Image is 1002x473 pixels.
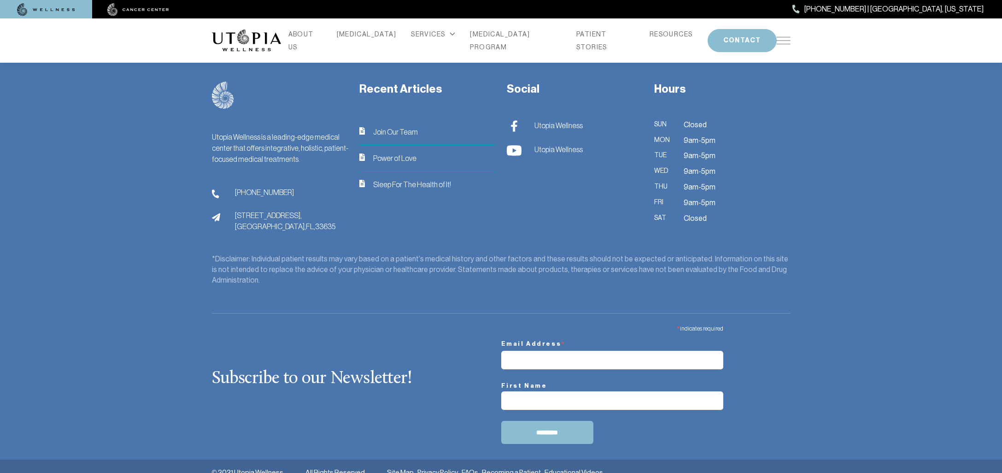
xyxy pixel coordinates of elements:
span: Wed [654,166,673,177]
img: Utopia Wellness [507,145,522,156]
a: iconJoin Our Team [359,126,496,137]
span: Fri [654,197,673,209]
a: Utopia Wellness Utopia Wellness [507,119,636,132]
img: icon [359,154,365,161]
img: address [212,213,220,222]
span: 9am-5pm [684,135,715,147]
span: [PHONE_NUMBER] | [GEOGRAPHIC_DATA], [US_STATE] [804,3,984,15]
img: cancer center [107,3,169,16]
a: PATIENT STORIES [576,28,635,53]
img: icon [359,127,365,135]
a: [MEDICAL_DATA] [337,28,397,41]
img: Utopia Wellness [507,120,522,132]
a: address[STREET_ADDRESS],[GEOGRAPHIC_DATA],FL,33635 [212,210,348,232]
h3: Hours [654,82,791,97]
div: SERVICES [411,28,455,41]
a: Utopia Wellness Utopia Wellness [507,143,636,156]
img: logo [212,30,281,52]
span: Sat [654,213,673,225]
span: Thu [654,181,673,193]
div: Utopia Wellness is a leading-edge medical center that offers integrative, holistic, patient-focus... [212,131,348,165]
span: [PHONE_NUMBER] [235,187,294,198]
button: CONTACT [708,29,777,52]
img: phone [212,189,219,199]
img: logo [212,82,234,109]
div: indicates required [501,321,723,334]
label: Email Address [501,334,723,351]
img: wellness [17,3,75,16]
a: iconSleep For The Health of It! [359,179,496,190]
h3: Recent Articles [359,82,496,97]
img: icon [359,180,365,187]
a: phone[PHONE_NUMBER] [212,187,348,199]
span: Sleep For The Health of It! [373,179,451,190]
span: 9am-5pm [684,150,715,162]
span: 9am-5pm [684,181,715,193]
span: Mon [654,135,673,147]
span: Utopia Wellness [534,120,583,131]
a: [MEDICAL_DATA] PROGRAM [470,28,562,53]
span: Closed [684,119,707,131]
span: 9am-5pm [684,197,715,209]
span: Join Our Team [373,126,418,137]
a: RESOURCES [650,28,693,41]
span: Tue [654,150,673,162]
h2: Subscribe to our Newsletter! [212,369,501,389]
span: Power of Love [373,153,416,164]
img: icon-hamburger [777,37,791,44]
span: [STREET_ADDRESS], [GEOGRAPHIC_DATA], FL, 33635 [235,210,335,232]
a: iconPower of Love [359,153,496,164]
h3: Social [507,82,643,97]
div: *Disclaimer: Individual patient results may vary based on a patient’s medical history and other f... [212,254,791,286]
label: First Name [501,380,723,391]
span: Sun [654,119,673,131]
span: 9am-5pm [684,166,715,177]
span: Closed [684,213,707,225]
a: ABOUT US [288,28,322,53]
span: Utopia Wellness [534,144,583,155]
a: [PHONE_NUMBER] | [GEOGRAPHIC_DATA], [US_STATE] [792,3,984,15]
